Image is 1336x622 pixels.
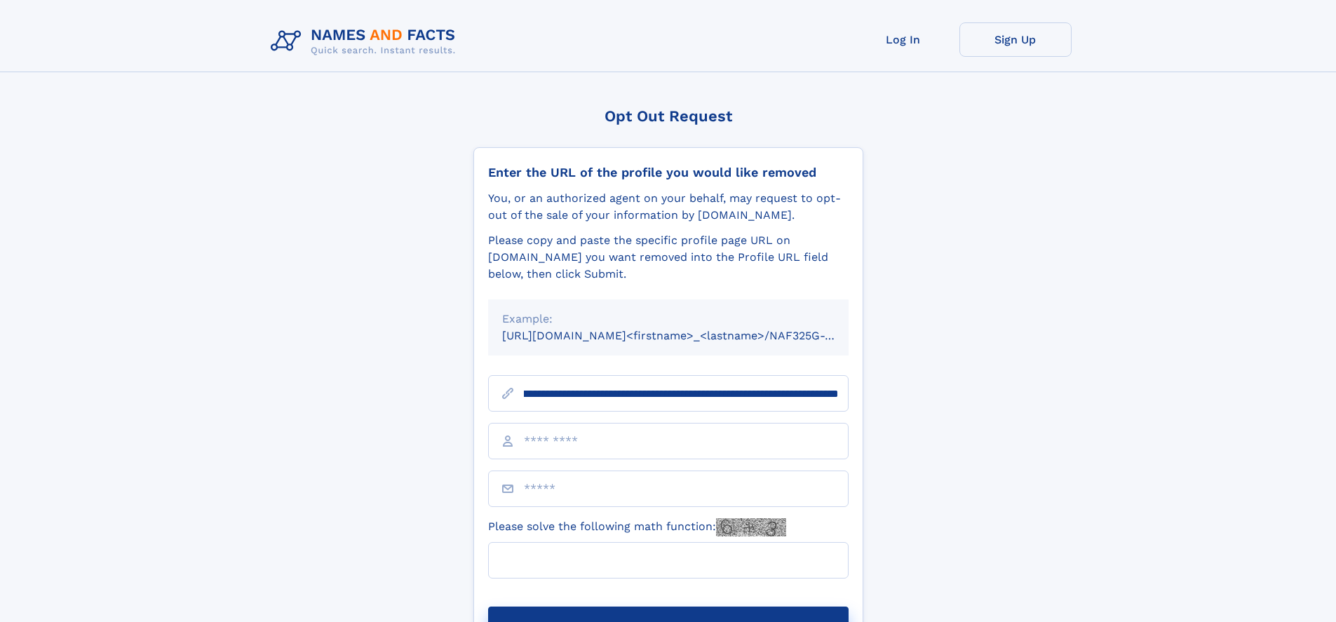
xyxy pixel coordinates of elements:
[959,22,1072,57] a: Sign Up
[488,232,849,283] div: Please copy and paste the specific profile page URL on [DOMAIN_NAME] you want removed into the Pr...
[502,311,835,327] div: Example:
[502,329,875,342] small: [URL][DOMAIN_NAME]<firstname>_<lastname>/NAF325G-xxxxxxxx
[847,22,959,57] a: Log In
[488,190,849,224] div: You, or an authorized agent on your behalf, may request to opt-out of the sale of your informatio...
[265,22,467,60] img: Logo Names and Facts
[488,518,786,536] label: Please solve the following math function:
[488,165,849,180] div: Enter the URL of the profile you would like removed
[473,107,863,125] div: Opt Out Request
